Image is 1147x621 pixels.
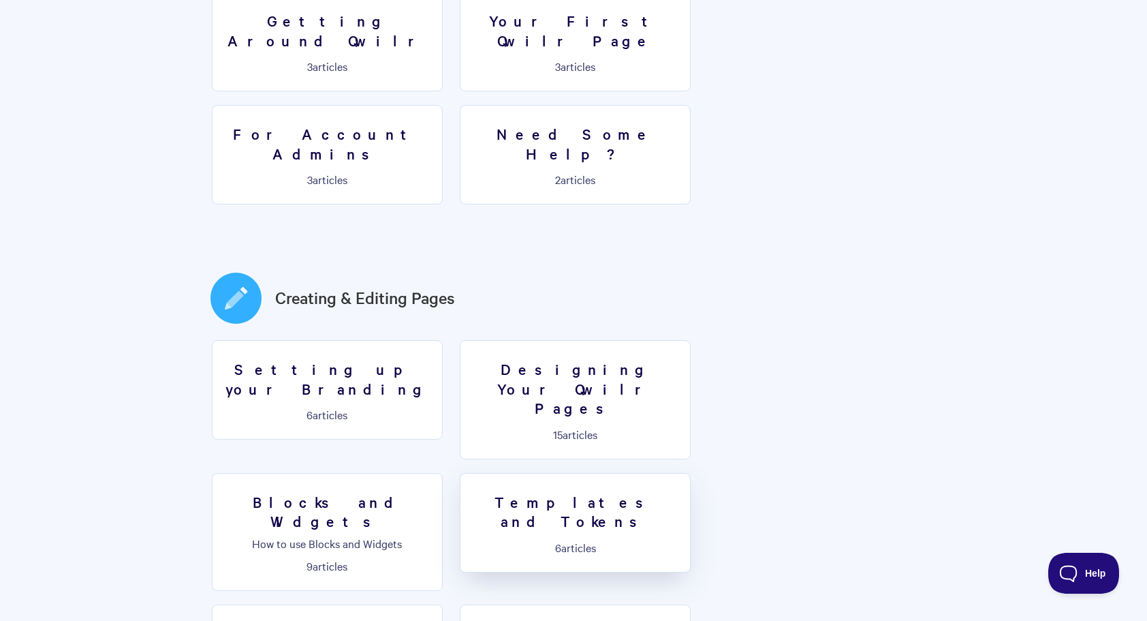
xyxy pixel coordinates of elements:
[212,340,443,440] a: Setting up your Branding 6articles
[555,59,561,74] span: 3
[307,172,313,187] span: 3
[307,59,313,74] span: 3
[275,286,455,310] a: Creating & Editing Pages
[212,105,443,205] a: For Account Admins 3articles
[469,60,682,72] p: articles
[469,359,682,418] h3: Designing Your Qwilr Pages
[469,428,682,440] p: articles
[460,340,691,459] a: Designing Your Qwilr Pages 15articles
[469,541,682,554] p: articles
[307,407,313,422] span: 6
[307,558,313,573] span: 9
[221,560,434,572] p: articles
[555,540,561,555] span: 6
[212,473,443,591] a: Blocks and Widgets How to use Blocks and Widgets 9articles
[469,11,682,50] h3: Your First Qwilr Page
[221,11,434,50] h3: Getting Around Qwilr
[1048,553,1120,594] iframe: Toggle Customer Support
[221,173,434,185] p: articles
[221,492,434,531] h3: Blocks and Widgets
[221,124,434,163] h3: For Account Admins
[469,492,682,531] h3: Templates and Tokens
[221,359,434,398] h3: Setting up your Branding
[221,537,434,549] p: How to use Blocks and Widgets
[460,473,691,573] a: Templates and Tokens 6articles
[221,408,434,421] p: articles
[469,124,682,163] h3: Need Some Help?
[460,105,691,205] a: Need Some Help? 2articles
[469,173,682,185] p: articles
[221,60,434,72] p: articles
[553,427,563,442] span: 15
[555,172,561,187] span: 2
